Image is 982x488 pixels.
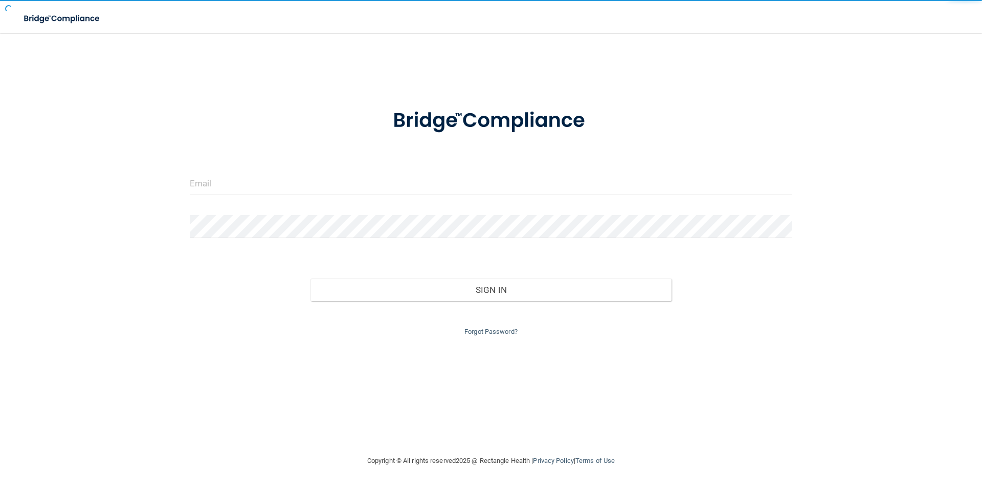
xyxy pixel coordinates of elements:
input: Email [190,172,792,195]
a: Privacy Policy [533,457,573,464]
div: Copyright © All rights reserved 2025 @ Rectangle Health | | [304,444,678,477]
img: bridge_compliance_login_screen.278c3ca4.svg [15,8,109,29]
a: Forgot Password? [464,328,518,335]
img: bridge_compliance_login_screen.278c3ca4.svg [372,94,610,147]
button: Sign In [310,279,672,301]
a: Terms of Use [575,457,615,464]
